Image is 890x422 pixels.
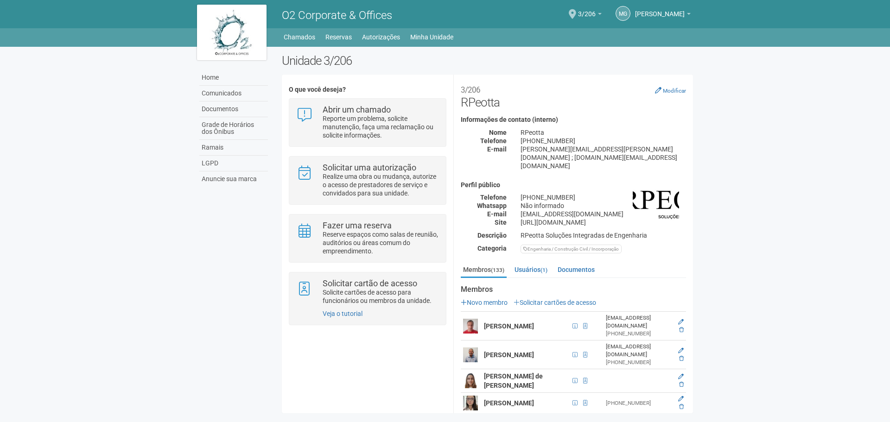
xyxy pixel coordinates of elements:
img: user.png [463,347,478,362]
strong: Solicitar cartão de acesso [323,278,417,288]
a: Minha Unidade [410,31,453,44]
a: Documentos [199,101,268,117]
strong: [PERSON_NAME] [484,399,534,407]
a: Anuncie sua marca [199,171,268,187]
a: Novo membro [461,299,508,306]
div: [PERSON_NAME][EMAIL_ADDRESS][PERSON_NAME][DOMAIN_NAME] ; [DOMAIN_NAME][EMAIL_ADDRESS][DOMAIN_NAME] [514,145,693,170]
strong: Descrição [477,232,507,239]
strong: E-mail [487,210,507,218]
img: user.png [463,319,478,334]
div: [EMAIL_ADDRESS][DOMAIN_NAME] [606,343,673,359]
p: Realize uma obra ou mudança, autorize o acesso de prestadores de serviço e convidados para sua un... [323,172,439,197]
div: [PHONE_NUMBER] [606,330,673,338]
h4: O que você deseja? [289,86,446,93]
a: Documentos [555,263,597,277]
small: (1) [540,267,547,273]
strong: Membros [461,285,686,294]
a: Usuários(1) [512,263,550,277]
div: [PHONE_NUMBER] [514,193,693,202]
a: Excluir membro [679,327,684,333]
img: user.png [463,396,478,410]
a: Solicitar cartões de acesso [514,299,596,306]
h2: RPeotta [461,82,686,109]
a: MG [616,6,630,21]
a: Editar membro [678,373,684,380]
a: Reservas [325,31,352,44]
strong: Nome [489,129,507,136]
p: Reporte um problema, solicite manutenção, faça uma reclamação ou solicite informações. [323,114,439,139]
h2: Unidade 3/206 [282,54,693,68]
div: Engenharia / Construção Civil / Incorporação [521,245,622,253]
a: Veja o tutorial [323,310,362,317]
a: Fazer uma reserva Reserve espaços como salas de reunião, auditórios ou áreas comum do empreendime... [296,221,439,255]
a: Modificar [655,87,686,94]
div: RPeotta Soluções Integradas de Engenharia [514,231,693,239]
div: [PHONE_NUMBER] [606,399,673,407]
a: 3/206 [578,12,602,19]
small: (133) [491,267,504,273]
a: Excluir membro [679,355,684,362]
img: business.png [633,182,679,228]
a: Home [199,70,268,86]
a: Ramais [199,140,268,156]
a: Chamados [284,31,315,44]
a: Excluir membro [679,403,684,410]
img: user.png [463,373,478,388]
p: Reserve espaços como salas de reunião, auditórios ou áreas comum do empreendimento. [323,230,439,255]
div: [EMAIL_ADDRESS][DOMAIN_NAME] [606,314,673,330]
strong: [PERSON_NAME] [484,351,534,359]
h4: Informações de contato (interno) [461,116,686,123]
div: [URL][DOMAIN_NAME] [514,218,693,227]
a: Solicitar cartão de acesso Solicite cartões de acesso para funcionários ou membros da unidade. [296,279,439,305]
a: Grade de Horários dos Ônibus [199,117,268,140]
strong: [PERSON_NAME] de [PERSON_NAME] [484,372,543,389]
a: Editar membro [678,347,684,354]
a: Solicitar uma autorização Realize uma obra ou mudança, autorize o acesso de prestadores de serviç... [296,164,439,197]
span: O2 Corporate & Offices [282,9,392,22]
a: Membros(133) [461,263,507,278]
strong: Telefone [480,194,507,201]
div: [PHONE_NUMBER] [514,137,693,145]
a: Autorizações [362,31,400,44]
strong: Telefone [480,137,507,145]
img: logo.jpg [197,5,267,60]
a: Editar membro [678,319,684,325]
span: Monica Guedes [635,1,685,18]
small: 3/206 [461,85,480,94]
a: Excluir membro [679,381,684,388]
div: RPeotta [514,128,693,137]
a: Comunicados [199,86,268,101]
strong: Solicitar uma autorização [323,163,416,172]
strong: Abrir um chamado [323,105,391,114]
a: LGPD [199,156,268,171]
strong: Site [495,219,507,226]
div: [EMAIL_ADDRESS][DOMAIN_NAME] [514,210,693,218]
div: Não informado [514,202,693,210]
strong: [PERSON_NAME] [484,322,534,330]
strong: E-mail [487,145,507,153]
span: 3/206 [578,1,596,18]
div: [PHONE_NUMBER] [606,359,673,366]
a: [PERSON_NAME] [635,12,691,19]
small: Modificar [663,88,686,94]
p: Solicite cartões de acesso para funcionários ou membros da unidade. [323,288,439,305]
strong: Fazer uma reserva [323,220,392,230]
a: Abrir um chamado Reporte um problema, solicite manutenção, faça uma reclamação ou solicite inform... [296,106,439,139]
a: Editar membro [678,396,684,402]
strong: Whatsapp [477,202,507,209]
strong: Categoria [477,245,507,252]
h4: Perfil público [461,182,686,189]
